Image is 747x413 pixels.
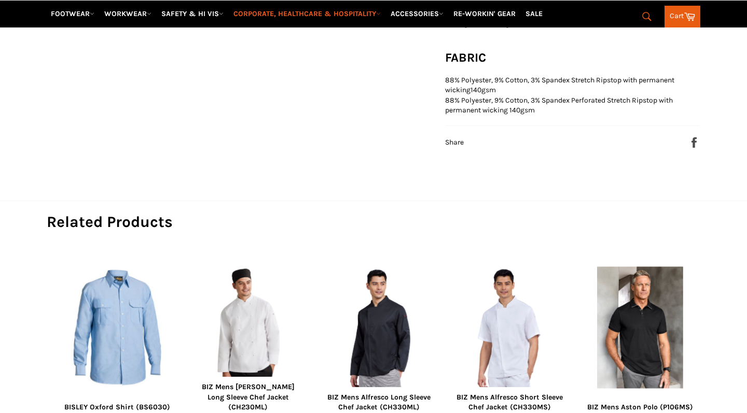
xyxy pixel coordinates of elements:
img: BIZ Mens Al Dente Long Sleeve Chef Jacket (CH230ML) - Workin' Gear [205,266,291,388]
a: Cart [665,6,700,27]
span: Share [445,138,464,147]
img: BIZ Mens Aston Polo - WORKIN GEAR [597,266,683,388]
img: BIZ Mens Alfresco Long Sleeve Chef Jacket (CH330ML) - Workin' Gear [336,266,422,388]
a: FOOTWEAR [47,5,99,23]
img: Workin Gear CH330MS [466,266,552,388]
h3: FABRIC [445,49,700,66]
a: ACCESSORIES [386,5,448,23]
h2: Related Products [47,211,700,233]
div: BIZ Mens Aston Polo (P106MS) [587,402,694,412]
div: BIZ Mens [PERSON_NAME] Long Sleeve Chef Jacket (CH230ML) [195,382,302,412]
a: WORKWEAR [100,5,156,23]
div: BISLEY Oxford Shirt (BS6030) [64,402,171,412]
img: BISLEY BS6030 Oxford Shirt - Workin Gear [72,266,163,388]
a: SAFETY & HI VIS [157,5,228,23]
a: CORPORATE, HEALTHCARE & HOSPITALITY [229,5,385,23]
div: BIZ Mens Alfresco Long Sleeve Chef Jacket (CH330ML) [325,392,433,412]
div: BIZ Mens Alfresco Short Sleeve Chef Jacket (CH330MS) [456,392,563,412]
p: 88% Polyester, 9% Cotton, 3% Spandex Stretch Ripstop with permanent wicking140gsm 88% Polyester, ... [445,75,700,115]
a: SALE [521,5,547,23]
a: RE-WORKIN' GEAR [449,5,520,23]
